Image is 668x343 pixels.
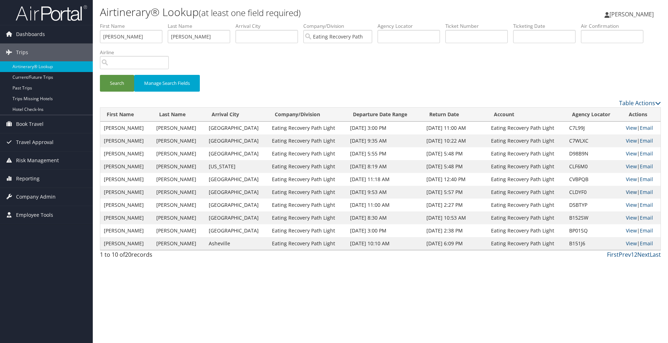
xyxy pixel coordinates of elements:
[16,5,87,21] img: airportal-logo.png
[566,237,622,250] td: B151J6
[622,224,661,237] td: |
[423,134,487,147] td: [DATE] 10:22 AM
[626,163,637,170] a: View
[268,160,346,173] td: Eating Recovery Path Light
[205,122,269,134] td: [GEOGRAPHIC_DATA]
[205,160,269,173] td: [US_STATE]
[153,186,205,199] td: [PERSON_NAME]
[487,134,566,147] td: Eating Recovery Path Light
[487,160,566,173] td: Eating Recovery Path Light
[100,250,232,262] div: 1 to 10 of records
[622,199,661,211] td: |
[236,22,303,30] label: Arrival City
[487,173,566,186] td: Eating Recovery Path Light
[16,170,40,188] span: Reporting
[16,188,56,206] span: Company Admin
[268,122,346,134] td: Eating Recovery Path Light
[100,134,153,147] td: [PERSON_NAME]
[626,176,637,183] a: View
[487,211,566,224] td: Eating Recovery Path Light
[640,240,653,247] a: Email
[346,199,422,211] td: [DATE] 11:00 AM
[607,251,619,258] a: First
[268,134,346,147] td: Eating Recovery Path Light
[346,160,422,173] td: [DATE] 8:19 AM
[622,147,661,160] td: |
[566,224,622,237] td: BP01SQ
[626,240,637,247] a: View
[626,214,637,221] a: View
[566,108,622,122] th: Agency Locator: activate to sort column ascending
[100,199,153,211] td: [PERSON_NAME]
[268,186,346,199] td: Eating Recovery Path Light
[423,237,487,250] td: [DATE] 6:09 PM
[16,152,59,169] span: Risk Management
[566,147,622,160] td: D98B9N
[205,173,269,186] td: [GEOGRAPHIC_DATA]
[100,5,474,20] h1: Airtinerary® Lookup
[637,251,650,258] a: Next
[268,147,346,160] td: Eating Recovery Path Light
[153,147,205,160] td: [PERSON_NAME]
[268,237,346,250] td: Eating Recovery Path Light
[423,147,487,160] td: [DATE] 5:48 PM
[622,211,661,224] td: |
[566,122,622,134] td: C7L99J
[205,224,269,237] td: [GEOGRAPHIC_DATA]
[626,227,637,234] a: View
[268,224,346,237] td: Eating Recovery Path Light
[581,22,649,30] label: Air Confirmation
[640,124,653,131] a: Email
[346,134,422,147] td: [DATE] 9:35 AM
[423,122,487,134] td: [DATE] 11:00 AM
[205,134,269,147] td: [GEOGRAPHIC_DATA]
[346,122,422,134] td: [DATE] 3:00 PM
[153,108,205,122] th: Last Name: activate to sort column ascending
[125,251,131,258] span: 20
[566,160,622,173] td: CLF6M0
[626,150,637,157] a: View
[626,137,637,144] a: View
[631,251,634,258] a: 1
[205,237,269,250] td: Asheville
[619,251,631,258] a: Prev
[100,186,153,199] td: [PERSON_NAME]
[626,124,637,131] a: View
[346,173,422,186] td: [DATE] 11:18 AM
[640,201,653,208] a: Email
[205,108,269,122] th: Arrival City: activate to sort column ascending
[205,186,269,199] td: [GEOGRAPHIC_DATA]
[487,199,566,211] td: Eating Recovery Path Light
[566,173,622,186] td: CVBPQB
[100,173,153,186] td: [PERSON_NAME]
[423,186,487,199] td: [DATE] 5:57 PM
[100,22,168,30] label: First Name
[268,199,346,211] td: Eating Recovery Path Light
[100,211,153,224] td: [PERSON_NAME]
[153,122,205,134] td: [PERSON_NAME]
[640,176,653,183] a: Email
[640,214,653,221] a: Email
[153,173,205,186] td: [PERSON_NAME]
[423,108,487,122] th: Return Date: activate to sort column ascending
[622,186,661,199] td: |
[640,163,653,170] a: Email
[634,251,637,258] a: 2
[622,173,661,186] td: |
[650,251,661,258] a: Last
[346,186,422,199] td: [DATE] 9:53 AM
[626,201,637,208] a: View
[268,108,346,122] th: Company/Division
[100,49,174,56] label: Airline
[423,173,487,186] td: [DATE] 12:40 PM
[622,122,661,134] td: |
[134,75,200,92] button: Manage Search Fields
[16,115,44,133] span: Book Travel
[423,211,487,224] td: [DATE] 10:53 AM
[619,99,661,107] a: Table Actions
[640,150,653,157] a: Email
[604,4,661,25] a: [PERSON_NAME]
[346,224,422,237] td: [DATE] 3:00 PM
[346,237,422,250] td: [DATE] 10:10 AM
[16,133,54,151] span: Travel Approval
